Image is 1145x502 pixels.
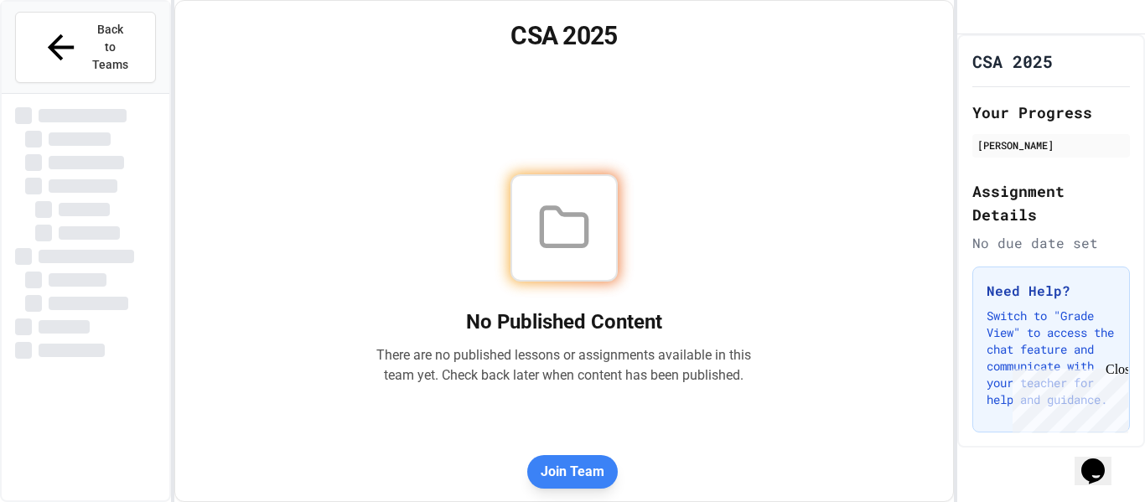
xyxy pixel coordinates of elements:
div: Chat with us now!Close [7,7,116,106]
h1: CSA 2025 [195,21,933,51]
h2: Your Progress [972,101,1130,124]
div: No due date set [972,233,1130,253]
p: Switch to "Grade View" to access the chat feature and communicate with your teacher for help and ... [987,308,1116,408]
h1: CSA 2025 [972,49,1053,73]
h2: No Published Content [376,308,752,335]
div: [PERSON_NAME] [977,137,1125,153]
h3: Need Help? [987,281,1116,301]
button: Join Team [527,455,618,489]
span: Back to Teams [91,21,130,74]
h2: Assignment Details [972,179,1130,226]
iframe: chat widget [1075,435,1128,485]
iframe: chat widget [1006,362,1128,433]
button: Back to Teams [15,12,156,83]
p: There are no published lessons or assignments available in this team yet. Check back later when c... [376,345,752,386]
